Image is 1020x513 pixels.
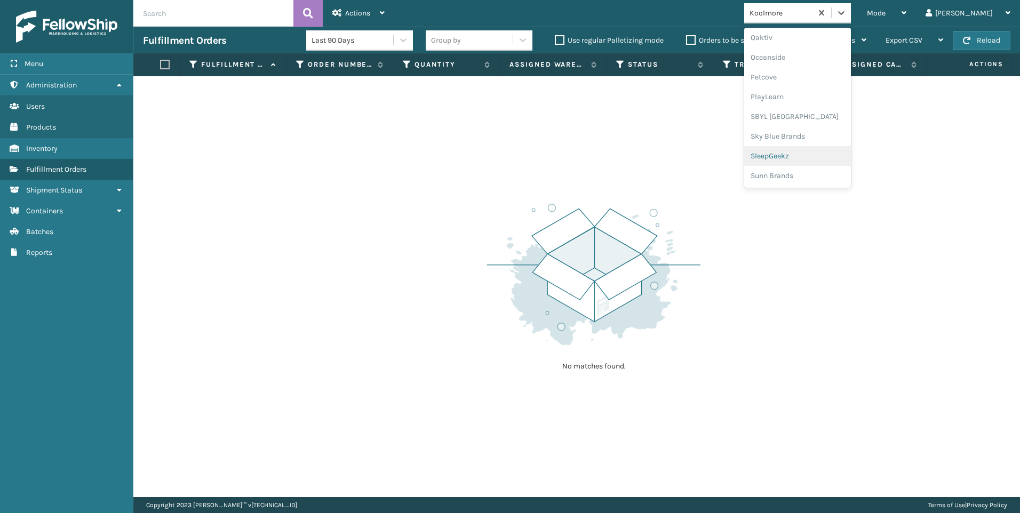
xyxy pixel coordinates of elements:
[628,60,692,69] label: Status
[26,81,77,90] span: Administration
[26,248,52,257] span: Reports
[25,59,43,68] span: Menu
[841,60,906,69] label: Assigned Carrier Service
[431,35,461,46] div: Group by
[143,34,226,47] h3: Fulfillment Orders
[146,497,297,513] p: Copyright 2023 [PERSON_NAME]™ v [TECHNICAL_ID]
[886,36,922,45] span: Export CSV
[744,67,851,87] div: Petcove
[686,36,790,45] label: Orders to be shipped [DATE]
[744,146,851,166] div: SleepGeekz
[744,126,851,146] div: Sky Blue Brands
[735,60,799,69] label: Tracking Number
[744,166,851,186] div: Sunn Brands
[936,55,1010,73] span: Actions
[308,60,372,69] label: Order Number
[26,165,86,174] span: Fulfillment Orders
[744,47,851,67] div: Oceanside
[26,123,56,132] span: Products
[867,9,886,18] span: Mode
[26,102,45,111] span: Users
[744,87,851,107] div: PlayLearn
[201,60,266,69] label: Fulfillment Order Id
[16,11,117,43] img: logo
[415,60,479,69] label: Quantity
[26,206,63,215] span: Containers
[744,28,851,47] div: Oaktiv
[26,186,82,195] span: Shipment Status
[345,9,370,18] span: Actions
[555,36,664,45] label: Use regular Palletizing mode
[26,227,53,236] span: Batches
[312,35,394,46] div: Last 90 Days
[509,60,586,69] label: Assigned Warehouse
[953,31,1010,50] button: Reload
[750,7,813,19] div: Koolmore
[744,107,851,126] div: SBYL [GEOGRAPHIC_DATA]
[26,144,58,153] span: Inventory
